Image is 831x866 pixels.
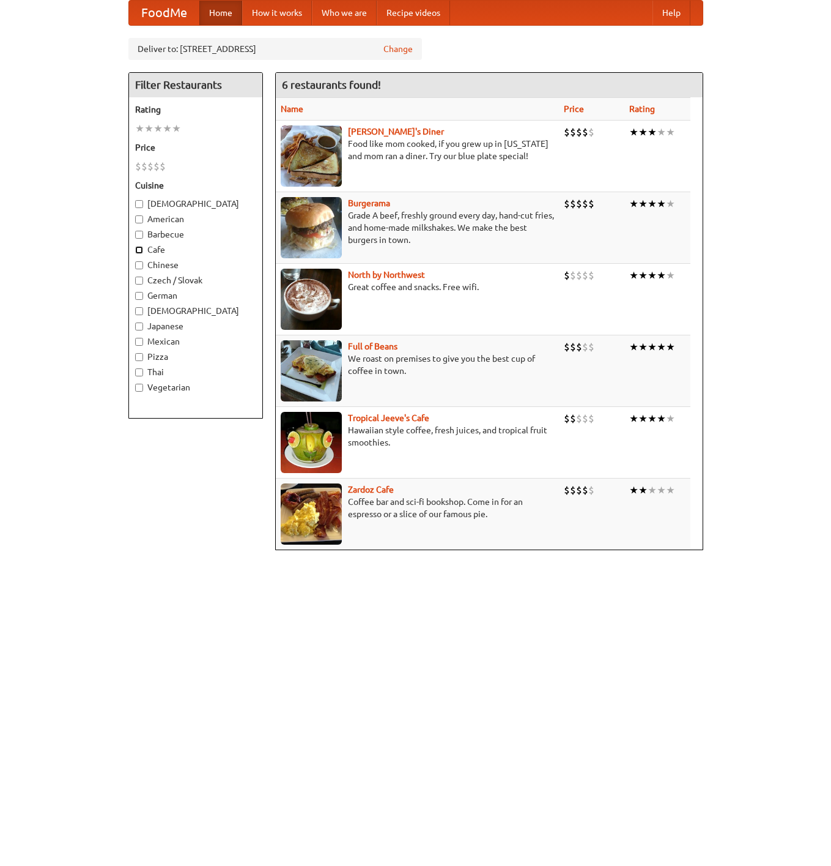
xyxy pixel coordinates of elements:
[160,160,166,173] li: $
[570,197,576,211] li: $
[652,1,690,25] a: Help
[135,141,256,154] h5: Price
[576,269,582,282] li: $
[128,38,422,60] div: Deliver to: [STREET_ADDRESS]
[564,412,570,425] li: $
[281,353,554,377] p: We roast on premises to give you the best cup of coffee in town.
[135,335,256,348] label: Mexican
[638,483,648,497] li: ★
[135,179,256,192] h5: Cuisine
[648,483,657,497] li: ★
[629,412,638,425] li: ★
[564,104,584,114] a: Price
[281,209,554,246] p: Grade A beef, freshly ground every day, hand-cut fries, and home-made milkshakes. We make the bes...
[135,122,144,135] li: ★
[282,79,381,91] ng-pluralize: 6 restaurants found!
[629,125,638,139] li: ★
[648,197,657,211] li: ★
[135,366,256,378] label: Thai
[576,340,582,354] li: $
[348,413,429,423] a: Tropical Jeeve's Cafe
[129,1,199,25] a: FoodMe
[135,289,256,302] label: German
[135,305,256,317] label: [DEMOGRAPHIC_DATA]
[141,160,147,173] li: $
[135,198,256,210] label: [DEMOGRAPHIC_DATA]
[135,338,143,346] input: Mexican
[648,269,657,282] li: ★
[129,73,262,97] h4: Filter Restaurants
[666,197,675,211] li: ★
[564,197,570,211] li: $
[172,122,181,135] li: ★
[281,424,554,449] p: Hawaiian style coffee, fresh juices, and tropical fruit smoothies.
[163,122,172,135] li: ★
[666,412,675,425] li: ★
[564,483,570,497] li: $
[638,197,648,211] li: ★
[629,197,638,211] li: ★
[657,340,666,354] li: ★
[629,483,638,497] li: ★
[582,412,588,425] li: $
[564,125,570,139] li: $
[666,340,675,354] li: ★
[135,353,143,361] input: Pizza
[564,269,570,282] li: $
[576,412,582,425] li: $
[648,340,657,354] li: ★
[576,197,582,211] li: $
[588,483,594,497] li: $
[666,269,675,282] li: ★
[648,125,657,139] li: ★
[135,368,143,376] input: Thai
[135,292,143,300] input: German
[576,125,582,139] li: $
[570,340,576,354] li: $
[638,269,648,282] li: ★
[135,323,143,330] input: Japanese
[135,228,256,241] label: Barbecue
[281,269,342,330] img: north.jpg
[348,127,444,136] a: [PERSON_NAME]'s Diner
[666,125,675,139] li: ★
[588,125,594,139] li: $
[135,213,256,225] label: American
[135,160,141,173] li: $
[281,125,342,187] img: sallys.jpg
[629,340,638,354] li: ★
[348,270,425,280] a: North by Northwest
[199,1,242,25] a: Home
[638,340,648,354] li: ★
[135,200,143,208] input: [DEMOGRAPHIC_DATA]
[582,269,588,282] li: $
[570,483,576,497] li: $
[135,381,256,394] label: Vegetarian
[570,125,576,139] li: $
[312,1,377,25] a: Who we are
[348,342,397,351] a: Full of Beans
[135,384,143,392] input: Vegetarian
[666,483,675,497] li: ★
[582,125,588,139] li: $
[588,197,594,211] li: $
[648,412,657,425] li: ★
[657,412,666,425] li: ★
[657,269,666,282] li: ★
[135,246,143,254] input: Cafe
[588,412,594,425] li: $
[135,215,143,223] input: American
[135,231,143,239] input: Barbecue
[582,340,588,354] li: $
[144,122,153,135] li: ★
[281,104,303,114] a: Name
[582,483,588,497] li: $
[135,103,256,116] h5: Rating
[281,138,554,162] p: Food like mom cooked, if you grew up in [US_STATE] and mom ran a diner. Try our blue plate special!
[242,1,312,25] a: How it works
[383,43,413,55] a: Change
